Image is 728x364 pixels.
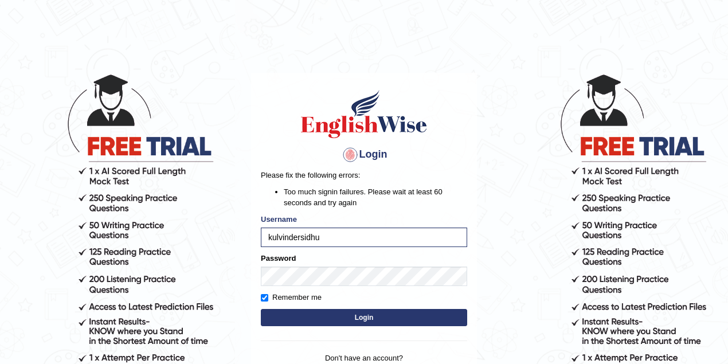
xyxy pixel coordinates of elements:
label: Password [261,253,296,264]
label: Username [261,214,297,225]
img: Logo of English Wise sign in for intelligent practice with AI [299,88,429,140]
label: Remember me [261,292,322,303]
button: Login [261,309,467,326]
li: Too much signin failures. Please wait at least 60 seconds and try again [284,186,467,208]
p: Please fix the following errors: [261,170,467,181]
h4: Login [261,146,467,164]
input: Remember me [261,294,268,302]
